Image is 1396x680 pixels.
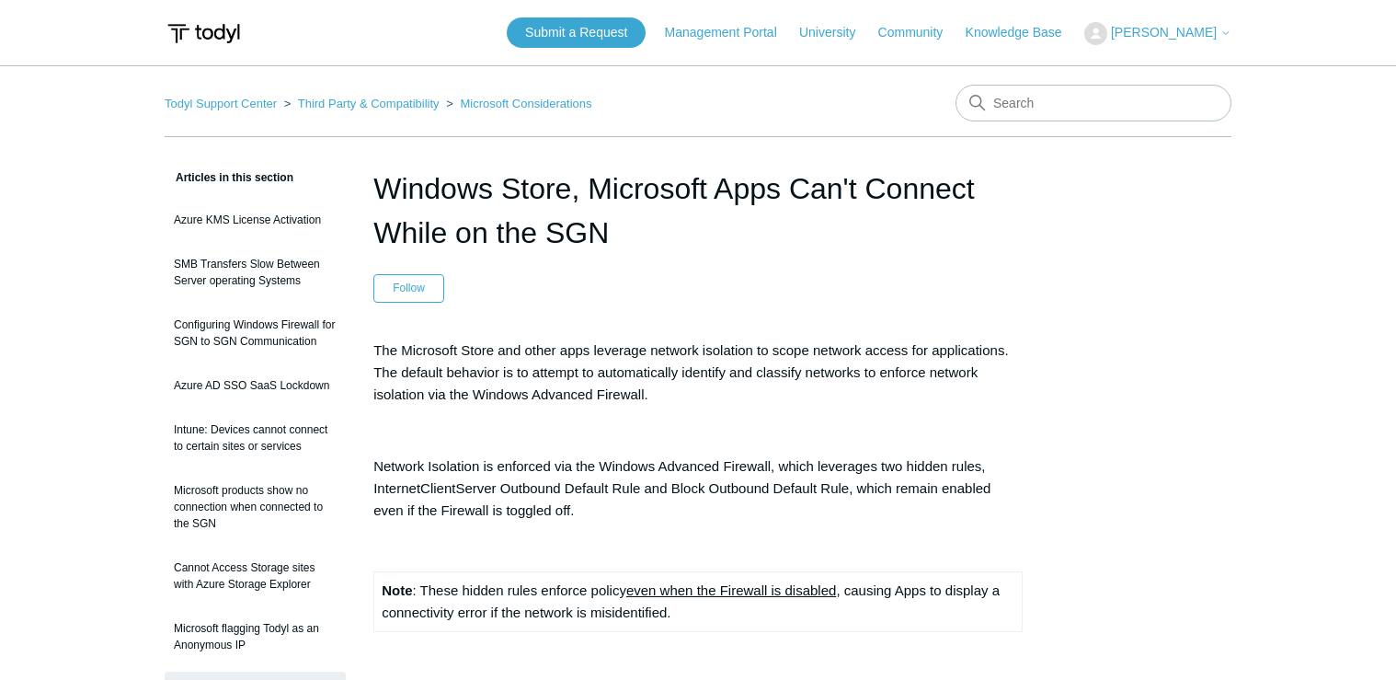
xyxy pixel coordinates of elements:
a: Intune: Devices cannot connect to certain sites or services [165,412,346,464]
h1: Windows Store, Microsoft Apps Can't Connect While on the SGN [373,167,1023,255]
span: even when the Firewall is disabled [626,582,836,598]
a: Microsoft Considerations [460,97,591,110]
a: University [799,23,874,42]
a: Microsoft flagging Todyl as an Anonymous IP [165,611,346,663]
button: Follow Article [373,274,444,302]
a: Microsoft products show no connection when connected to the SGN [165,473,346,541]
a: Cannot Access Storage sites with Azure Storage Explorer [165,550,346,602]
a: Configuring Windows Firewall for SGN to SGN Communication [165,307,346,359]
a: Management Portal [665,23,795,42]
span: : These hidden rules enforce policy , causing Apps to display a connectivity error if the network... [382,582,1000,620]
a: SMB Transfers Slow Between Server operating Systems [165,247,346,298]
img: Todyl Support Center Help Center home page [165,17,243,51]
a: Submit a Request [507,17,646,48]
a: Azure AD SSO SaaS Lockdown [165,368,346,403]
a: Azure KMS License Activation [165,202,346,237]
a: Knowledge Base [966,23,1081,42]
span: Articles in this section [165,171,293,184]
span: The Microsoft Store and other apps leverage network isolation to scope network access for applica... [373,342,1008,402]
a: Third Party & Compatibility [298,97,440,110]
span: [PERSON_NAME] [1111,25,1217,40]
a: Todyl Support Center [165,97,277,110]
span: Network Isolation is enforced via the Windows Advanced Firewall, which leverages two hidden rules... [373,458,990,518]
li: Todyl Support Center [165,97,280,110]
li: Third Party & Compatibility [280,97,443,110]
input: Search [955,85,1231,121]
button: [PERSON_NAME] [1084,22,1231,45]
a: Community [878,23,962,42]
li: Microsoft Considerations [442,97,591,110]
strong: Note [382,582,412,598]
